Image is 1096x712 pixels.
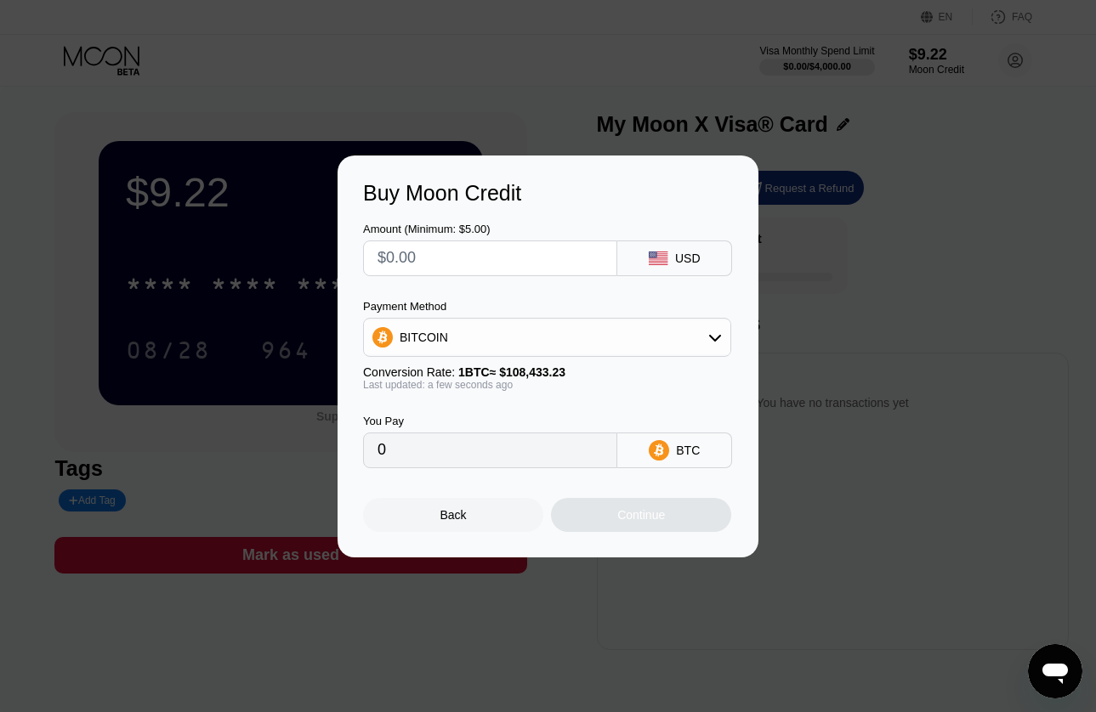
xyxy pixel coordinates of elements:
[1028,644,1082,698] iframe: Button to launch messaging window
[440,508,467,522] div: Back
[363,379,731,391] div: Last updated: a few seconds ago
[363,223,617,235] div: Amount (Minimum: $5.00)
[400,331,448,344] div: BITCOIN
[363,300,731,313] div: Payment Method
[363,415,617,427] div: You Pay
[364,320,730,354] div: BITCOIN
[363,498,543,532] div: Back
[675,251,701,265] div: USD
[363,365,731,379] div: Conversion Rate:
[458,365,565,379] span: 1 BTC ≈ $108,433.23
[363,181,733,206] div: Buy Moon Credit
[676,444,700,457] div: BTC
[378,241,603,275] input: $0.00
